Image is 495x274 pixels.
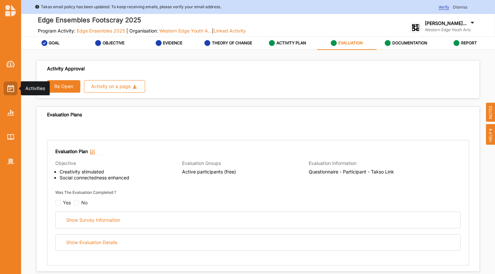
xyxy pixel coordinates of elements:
img: Reports [7,110,14,115]
label: REPORT [461,40,477,46]
div: Activity on a page [91,84,131,89]
img: Dashboard [7,61,15,67]
img: logo [410,23,421,33]
span: Activity Approval [47,66,85,72]
button: Re Open [47,80,80,93]
div: Show Survey Information [66,217,120,223]
a: Activities [4,81,17,95]
span: Active participants (free) [182,169,309,175]
div: Evaluation Plans [47,112,82,118]
span: Questionnaire - Participant - Takso Link [309,169,435,175]
label: Edge Ensembles Footscray 2025 [38,15,246,26]
span: Evaluation Information [309,160,356,166]
label: EVIDENCE [163,40,182,46]
img: Activities [7,85,14,92]
label: OBJECTIVE [103,40,124,46]
a: Library [4,130,17,144]
li: Creativity stimulated [60,169,182,175]
label: Program Activity: | Organisation: | [38,28,246,34]
span: Dismiss [453,5,467,10]
label: ACTIVITY PLAN [276,40,306,46]
img: Organisation [7,159,14,164]
div: Show Evaluation Details [66,240,117,245]
button: Activity on a page [84,80,145,93]
label: Western Edge Youth Arts [425,27,476,33]
a: Organisation [4,154,17,168]
li: Social connectedness enhanced [60,175,182,181]
img: logo [5,5,16,16]
label: EVALUATION [338,40,363,46]
label: GOAL [49,40,60,46]
div: Activities [25,85,45,92]
img: Library [7,134,14,140]
span: Edge Ensembles 2025 [77,28,125,34]
a: Reports [4,106,17,120]
span: Western Edge Youth A... [159,28,212,34]
img: icon [90,150,95,154]
div: Yes [63,199,71,206]
label: [PERSON_NAME]... [425,20,467,26]
span: Linked Activity [214,28,246,34]
div: No [81,199,88,206]
div: Takso email policy has been updated. To keep receiving emails, please verify your email address. [35,4,221,10]
a: Dashboard [4,57,17,71]
span: Evaluation Groups [182,160,221,166]
label: DOCUMENTATION [392,40,427,46]
span: Objective [55,160,76,166]
label: THEORY OF CHANGE [212,40,252,46]
label: Evaluation Plan [55,148,88,155]
label: Was The Evaluation Completed ? [55,190,116,195]
span: Verify [438,5,449,10]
